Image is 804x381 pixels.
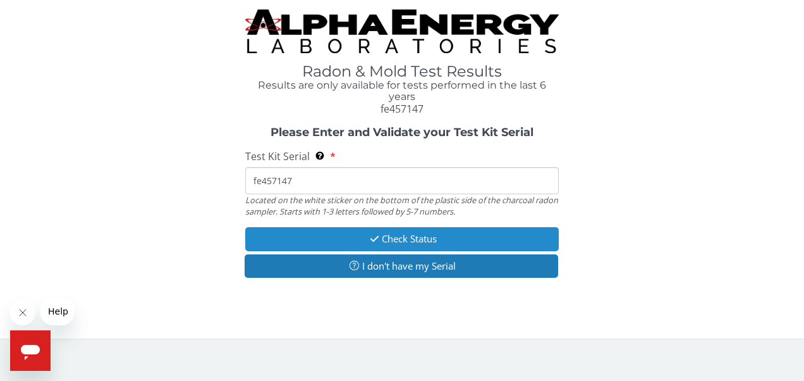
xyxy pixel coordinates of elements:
h1: Radon & Mold Test Results [245,63,559,80]
strong: Please Enter and Validate your Test Kit Serial [271,125,533,139]
iframe: Close message [10,300,35,325]
iframe: Button to launch messaging window [10,330,51,371]
iframe: Message from company [40,297,74,325]
div: Located on the white sticker on the bottom of the plastic side of the charcoal radon sampler. Sta... [245,194,559,218]
span: Test Kit Serial [245,149,310,163]
img: TightCrop.jpg [245,9,559,53]
button: I don't have my Serial [245,254,559,278]
h4: Results are only available for tests performed in the last 6 years [245,80,559,102]
button: Check Status [245,227,559,251]
span: fe457147 [381,102,423,116]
